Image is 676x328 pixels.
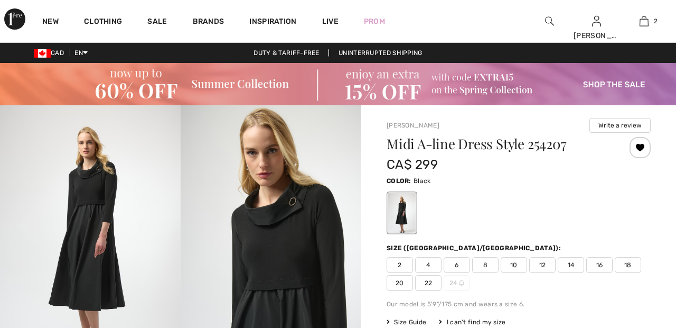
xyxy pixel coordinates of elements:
[387,177,411,185] span: Color:
[249,17,296,28] span: Inspiration
[592,16,601,26] a: Sign In
[387,157,438,172] span: CA$ 299
[545,15,554,28] img: search the website
[472,257,499,273] span: 8
[387,137,607,151] h1: Midi A-line Dress Style 254207
[4,8,25,30] img: 1ère Avenue
[387,275,413,291] span: 20
[415,275,442,291] span: 22
[415,257,442,273] span: 4
[387,257,413,273] span: 2
[558,257,584,273] span: 14
[654,16,658,26] span: 2
[640,15,649,28] img: My Bag
[501,257,527,273] span: 10
[414,177,431,185] span: Black
[592,15,601,28] img: My Info
[529,257,556,273] span: 12
[387,243,563,253] div: Size ([GEOGRAPHIC_DATA]/[GEOGRAPHIC_DATA]):
[388,193,416,233] div: Black
[589,118,651,133] button: Write a review
[34,49,68,57] span: CAD
[387,299,651,309] div: Our model is 5'9"/175 cm and wears a size 6.
[439,317,505,327] div: I can't find my size
[586,257,613,273] span: 16
[74,49,88,57] span: EN
[444,275,470,291] span: 24
[459,280,464,286] img: ring-m.svg
[387,122,439,129] a: [PERSON_NAME]
[42,17,59,28] a: New
[34,49,51,58] img: Canadian Dollar
[147,17,167,28] a: Sale
[444,257,470,273] span: 6
[615,257,641,273] span: 18
[387,317,426,327] span: Size Guide
[364,16,385,27] a: Prom
[621,15,667,28] a: 2
[574,30,620,41] div: [PERSON_NAME]
[193,17,224,28] a: Brands
[322,16,339,27] a: Live
[84,17,122,28] a: Clothing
